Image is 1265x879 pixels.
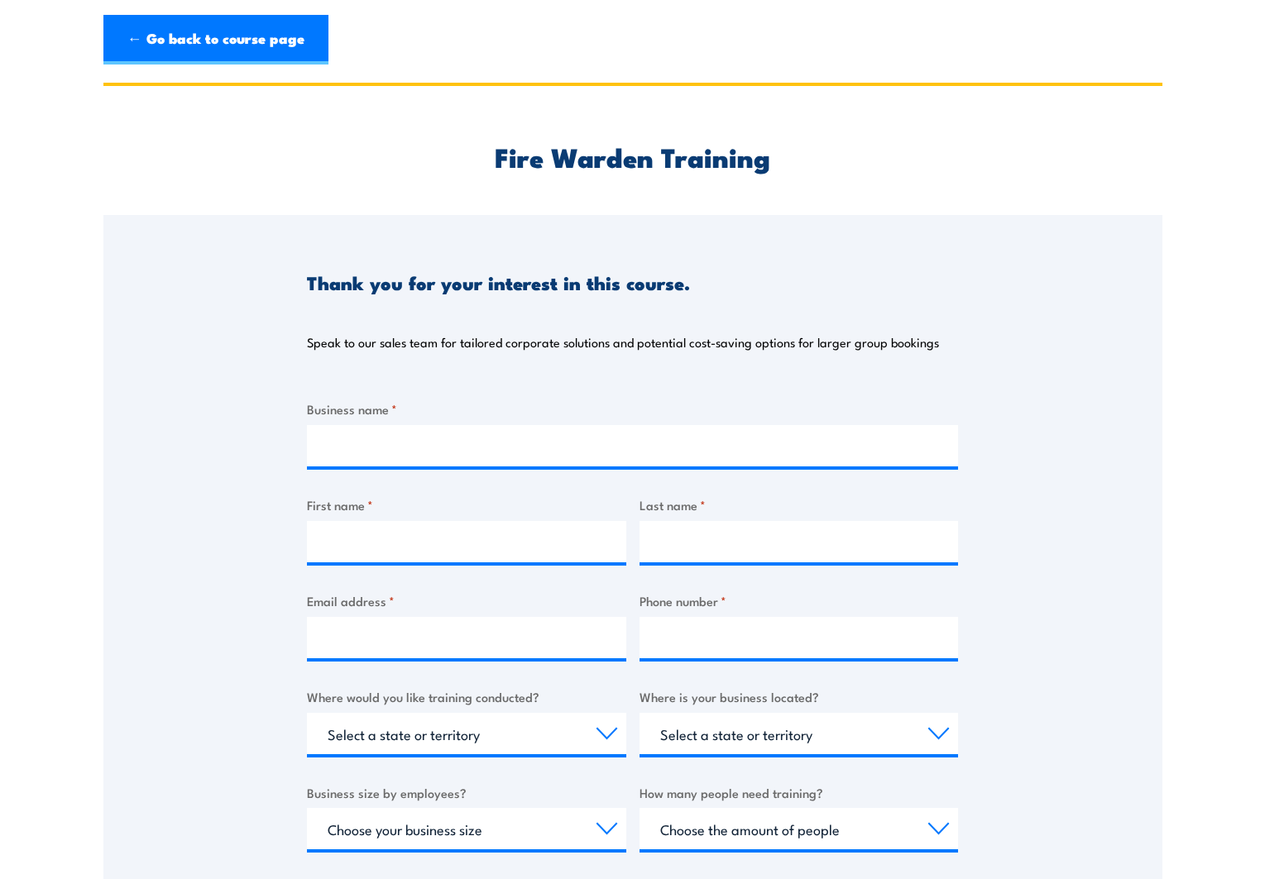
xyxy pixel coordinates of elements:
[307,334,939,351] p: Speak to our sales team for tailored corporate solutions and potential cost-saving options for la...
[307,591,626,610] label: Email address
[307,687,626,706] label: Where would you like training conducted?
[103,15,328,64] a: ← Go back to course page
[307,273,690,292] h3: Thank you for your interest in this course.
[640,495,959,514] label: Last name
[307,399,958,418] label: Business name
[307,145,958,168] h2: Fire Warden Training
[307,783,626,802] label: Business size by employees?
[307,495,626,514] label: First name
[640,783,959,802] label: How many people need training?
[640,687,959,706] label: Where is your business located?
[640,591,959,610] label: Phone number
